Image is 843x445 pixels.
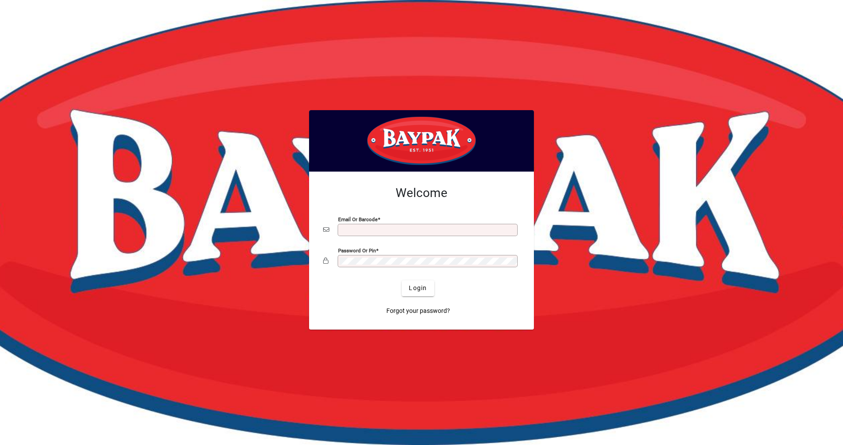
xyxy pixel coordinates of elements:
[338,247,376,253] mat-label: Password or Pin
[323,186,520,201] h2: Welcome
[338,216,378,222] mat-label: Email or Barcode
[409,284,427,293] span: Login
[386,306,450,316] span: Forgot your password?
[402,280,434,296] button: Login
[383,303,454,319] a: Forgot your password?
